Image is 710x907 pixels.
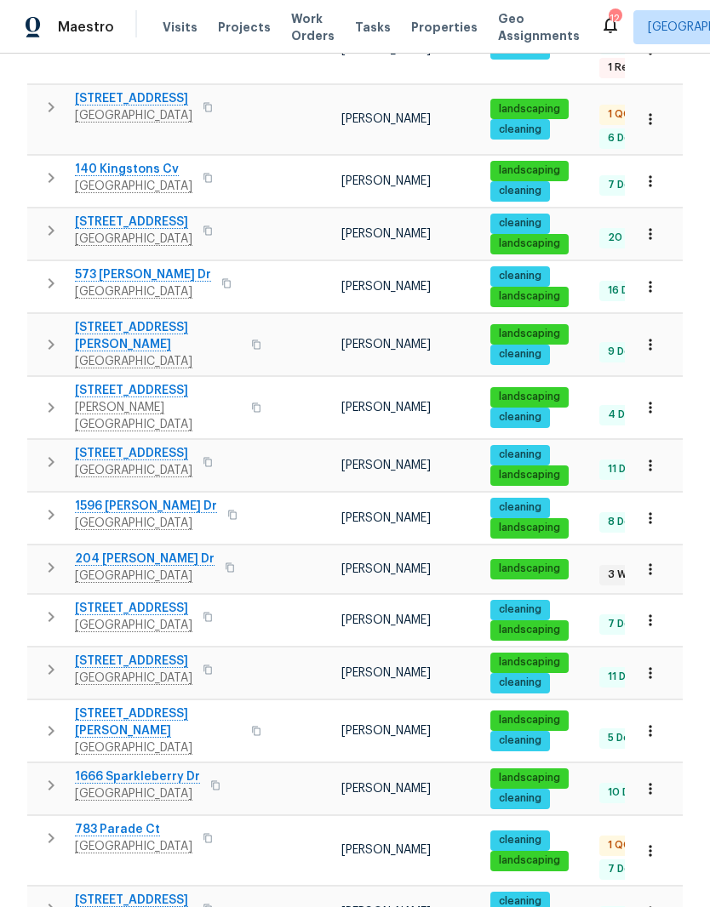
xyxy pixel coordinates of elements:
[492,216,548,231] span: cleaning
[492,390,567,404] span: landscaping
[601,345,650,359] span: 9 Done
[341,725,431,737] span: [PERSON_NAME]
[601,568,642,582] span: 3 WIP
[492,623,567,637] span: landscaping
[601,670,652,684] span: 11 Done
[492,676,548,690] span: cleaning
[492,347,548,362] span: cleaning
[492,184,548,198] span: cleaning
[218,19,271,36] span: Projects
[492,123,548,137] span: cleaning
[492,237,567,251] span: landscaping
[58,19,114,36] span: Maestro
[163,19,198,36] span: Visits
[341,43,431,55] span: [PERSON_NAME]
[492,269,548,283] span: cleaning
[492,602,548,617] span: cleaning
[341,459,431,471] span: [PERSON_NAME]
[341,563,431,575] span: [PERSON_NAME]
[492,562,567,576] span: landscaping
[341,402,431,414] span: [PERSON_NAME]
[341,512,431,524] span: [PERSON_NAME]
[492,327,567,341] span: landscaping
[492,410,548,425] span: cleaning
[601,178,650,192] span: 7 Done
[492,733,548,748] span: cleaning
[601,862,650,876] span: 7 Done
[601,231,658,245] span: 20 Done
[601,515,650,529] span: 8 Done
[492,833,548,847] span: cleaning
[498,10,580,44] span: Geo Assignments
[341,228,431,240] span: [PERSON_NAME]
[341,339,431,351] span: [PERSON_NAME]
[601,131,650,145] span: 6 Done
[341,667,431,679] span: [PERSON_NAME]
[341,281,431,293] span: [PERSON_NAME]
[601,838,638,853] span: 1 QC
[601,60,669,75] span: 1 Rejected
[341,175,431,187] span: [PERSON_NAME]
[492,713,567,727] span: landscaping
[492,102,567,117] span: landscaping
[601,785,656,800] span: 10 Done
[341,844,431,856] span: [PERSON_NAME]
[492,853,567,868] span: landscaping
[492,448,548,462] span: cleaning
[411,19,478,36] span: Properties
[355,21,391,33] span: Tasks
[601,731,650,745] span: 5 Done
[601,408,651,422] span: 4 Done
[609,10,621,27] div: 12
[341,783,431,795] span: [PERSON_NAME]
[291,10,335,44] span: Work Orders
[492,521,567,535] span: landscaping
[601,283,655,298] span: 16 Done
[341,113,431,125] span: [PERSON_NAME]
[492,771,567,785] span: landscaping
[492,163,567,178] span: landscaping
[601,107,638,122] span: 1 QC
[601,617,650,631] span: 7 Done
[492,468,567,482] span: landscaping
[341,614,431,626] span: [PERSON_NAME]
[492,289,567,304] span: landscaping
[492,655,567,670] span: landscaping
[601,462,652,476] span: 11 Done
[492,500,548,515] span: cleaning
[492,791,548,806] span: cleaning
